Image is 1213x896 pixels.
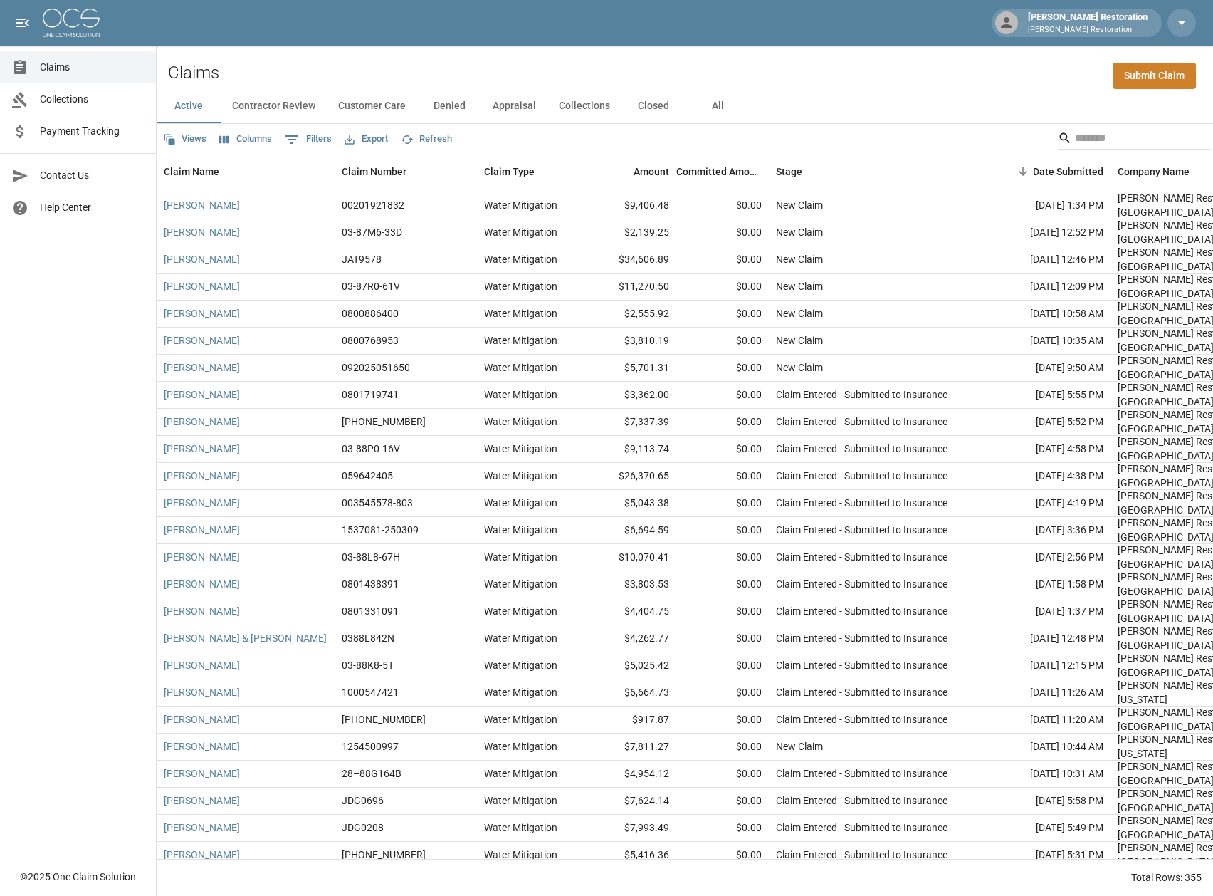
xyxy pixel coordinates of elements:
div: Committed Amount [676,152,769,192]
span: Payment Tracking [40,124,145,139]
button: Sort [1013,162,1033,182]
a: [PERSON_NAME] [164,252,240,266]
a: [PERSON_NAME] [164,550,240,564]
div: [DATE] 4:38 PM [982,463,1110,490]
div: Claim Entered - Submitted to Insurance [776,712,947,726]
div: Claim Entered - Submitted to Insurance [776,550,947,564]
div: Claim Entered - Submitted to Insurance [776,631,947,645]
div: $3,362.00 [584,382,676,409]
div: 003545578-803 [342,496,413,510]
div: [PERSON_NAME] Restoration [1022,10,1153,36]
div: Water Mitigation [484,387,557,402]
div: Water Mitigation [484,469,557,483]
button: Closed [621,89,686,123]
div: $5,025.42 [584,652,676,679]
div: $0.00 [676,625,769,652]
div: [DATE] 9:50 AM [982,355,1110,382]
div: Water Mitigation [484,333,557,348]
div: Company Name [1118,152,1190,192]
div: [DATE] 5:58 PM [982,788,1110,815]
span: Claims [40,60,145,75]
div: $0.00 [676,463,769,490]
div: 092025051650 [342,360,410,375]
div: $5,043.38 [584,490,676,517]
div: Claim Entered - Submitted to Insurance [776,469,947,483]
div: New Claim [776,225,823,239]
button: Refresh [397,128,456,150]
div: $0.00 [676,652,769,679]
div: $0.00 [676,274,769,301]
div: Claim Entered - Submitted to Insurance [776,848,947,862]
div: $3,803.53 [584,571,676,598]
a: [PERSON_NAME] [164,306,240,321]
a: [PERSON_NAME] [164,415,240,429]
div: Claim Entered - Submitted to Insurance [776,685,947,699]
div: [DATE] 1:37 PM [982,598,1110,625]
a: [PERSON_NAME] [164,387,240,402]
button: Customer Care [327,89,417,123]
a: [PERSON_NAME] [164,523,240,537]
div: [DATE] 10:58 AM [982,301,1110,328]
div: $0.00 [676,571,769,598]
div: $4,262.77 [584,625,676,652]
div: $5,416.36 [584,842,676,869]
div: $11,270.50 [584,274,676,301]
div: [DATE] 12:15 PM [982,652,1110,679]
div: Stage [769,152,982,192]
div: [DATE] 10:35 AM [982,328,1110,355]
div: Claim Name [157,152,335,192]
div: 03-88K8-5T [342,658,394,672]
div: [DATE] 2:56 PM [982,544,1110,571]
div: 03-88L8-67H [342,550,400,564]
div: Claim Entered - Submitted to Insurance [776,415,947,429]
button: Active [157,89,221,123]
a: [PERSON_NAME] [164,469,240,483]
div: $9,406.48 [584,192,676,219]
div: $0.00 [676,517,769,544]
div: $2,555.92 [584,301,676,328]
button: Export [341,128,392,150]
a: [PERSON_NAME] [164,739,240,754]
a: [PERSON_NAME] [164,198,240,212]
div: [DATE] 5:49 PM [982,815,1110,842]
button: Select columns [216,128,275,150]
div: Water Mitigation [484,360,557,375]
div: Total Rows: 355 [1131,870,1202,885]
div: $6,664.73 [584,679,676,707]
p: [PERSON_NAME] Restoration [1028,24,1148,36]
div: [DATE] 12:48 PM [982,625,1110,652]
div: $0.00 [676,815,769,842]
div: [DATE] 1:58 PM [982,571,1110,598]
div: [DATE] 11:26 AM [982,679,1110,707]
div: Stage [776,152,802,192]
span: Help Center [40,200,145,215]
a: [PERSON_NAME] [164,442,240,456]
div: $0.00 [676,409,769,436]
a: [PERSON_NAME] [164,766,240,781]
div: $7,624.14 [584,788,676,815]
div: New Claim [776,360,823,375]
div: $0.00 [676,761,769,788]
div: $0.00 [676,707,769,734]
div: Water Mitigation [484,306,557,321]
div: $6,694.59 [584,517,676,544]
div: $0.00 [676,328,769,355]
div: Water Mitigation [484,604,557,618]
div: $0.00 [676,436,769,463]
div: dynamic tabs [157,89,1213,123]
div: 01-009-127956 [342,712,426,726]
button: Appraisal [481,89,547,123]
button: Views [159,128,210,150]
div: Claim Entered - Submitted to Insurance [776,604,947,618]
div: Water Mitigation [484,793,557,808]
div: Water Mitigation [484,496,557,510]
div: [DATE] 11:20 AM [982,707,1110,734]
div: $34,606.89 [584,246,676,274]
div: $7,811.27 [584,734,676,761]
div: 03-87M6-33D [342,225,402,239]
button: Show filters [281,128,335,151]
div: [DATE] 10:44 AM [982,734,1110,761]
div: Water Mitigation [484,279,557,293]
div: $4,954.12 [584,761,676,788]
div: 0800768953 [342,333,399,348]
